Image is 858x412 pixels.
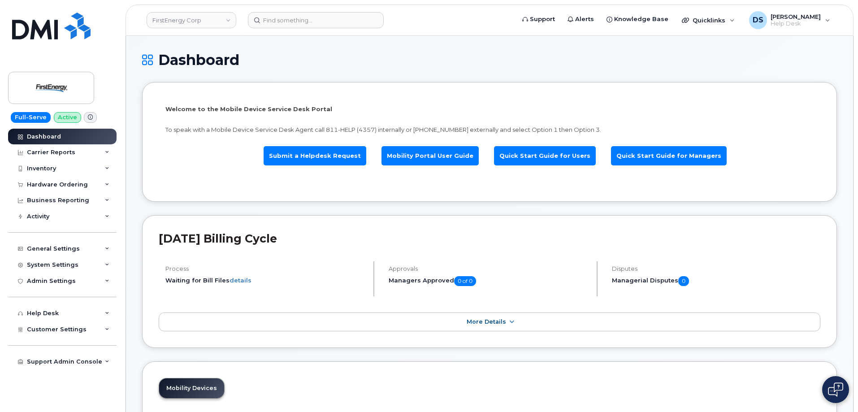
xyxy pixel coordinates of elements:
[230,277,251,284] a: details
[264,146,366,165] a: Submit a Helpdesk Request
[381,146,479,165] a: Mobility Portal User Guide
[454,276,476,286] span: 0 of 0
[612,276,820,286] h5: Managerial Disputes
[389,276,589,286] h5: Managers Approved
[159,232,820,245] h2: [DATE] Billing Cycle
[165,105,814,113] p: Welcome to the Mobile Device Service Desk Portal
[165,276,366,285] li: Waiting for Bill Files
[142,52,837,68] h1: Dashboard
[389,265,589,272] h4: Approvals
[828,382,843,397] img: Open chat
[611,146,727,165] a: Quick Start Guide for Managers
[494,146,596,165] a: Quick Start Guide for Users
[165,126,814,134] p: To speak with a Mobile Device Service Desk Agent call 811-HELP (4357) internally or [PHONE_NUMBER...
[159,378,224,398] a: Mobility Devices
[678,276,689,286] span: 0
[165,265,366,272] h4: Process
[612,265,820,272] h4: Disputes
[467,318,506,325] span: More Details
